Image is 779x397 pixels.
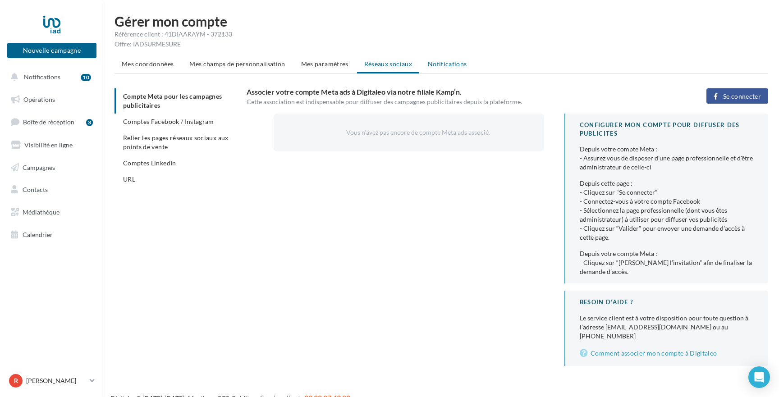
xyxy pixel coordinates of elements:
a: Calendrier [5,225,98,244]
span: Se connecter [723,93,761,100]
span: Mes coordonnées [122,60,174,68]
div: 10 [81,74,91,81]
a: Médiathèque [5,203,98,222]
div: Offre: IADSURMESURE [115,40,768,49]
a: R [PERSON_NAME] [7,372,96,389]
h1: Gérer mon compte [115,14,768,28]
div: 3 [86,119,93,126]
div: Open Intercom Messenger [748,366,770,388]
a: Campagnes [5,158,98,177]
span: Médiathèque [23,208,60,216]
a: Boîte de réception3 [5,112,98,132]
div: Cette association est indispensable pour diffuser des campagnes publicitaires depuis la plateforme. [247,97,662,106]
div: BESOIN D'AIDE ? [580,298,754,306]
div: Depuis cette page : - Cliquez sur "Se connecter" - Connectez-vous à votre compte Facebook - Sélec... [580,179,754,242]
a: Comment associer mon compte à Digitaleo [580,348,754,359]
span: Campagnes [23,163,55,171]
button: Se connecter [706,88,768,104]
span: Mes champs de personnalisation [189,60,285,68]
div: Référence client : 41DIAARAYM - 372133 [115,30,768,39]
span: Calendrier [23,231,53,238]
a: Opérations [5,90,98,109]
span: URL [123,175,135,183]
span: Relier les pages réseaux sociaux aux points de vente [123,134,229,151]
span: Comptes Facebook / Instagram [123,118,214,125]
a: Contacts [5,180,98,199]
a: Visibilité en ligne [5,136,98,155]
p: [PERSON_NAME] [26,376,86,385]
div: Vous n’avez pas encore de compte Meta ads associé. [302,128,530,137]
div: Depuis votre compte Meta : - Cliquez sur “[PERSON_NAME] l’invitation” afin de finaliser la demand... [580,249,754,276]
h3: Associer votre compte Meta ads à Digitaleo via notre filiale Kamp’n. [247,88,662,96]
span: R [14,376,18,385]
span: Comptes LinkedIn [123,159,176,167]
span: Contacts [23,186,48,193]
span: Mes paramètres [301,60,348,68]
div: CONFIGURER MON COMPTE POUR DIFFUSER DES PUBLICITES [580,121,754,137]
span: Opérations [23,96,55,103]
button: Notifications 10 [5,68,95,87]
div: Depuis votre compte Meta : - Assurez vous de disposer d’une page professionnelle et d'être admini... [580,145,754,172]
span: Notifications [428,60,467,68]
div: Le service client est à votre disposition pour toute question à l’adresse [EMAIL_ADDRESS][DOMAIN_... [580,314,754,341]
button: Nouvelle campagne [7,43,96,58]
span: Visibilité en ligne [24,141,73,149]
span: Boîte de réception [23,118,74,126]
span: Notifications [24,73,60,81]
